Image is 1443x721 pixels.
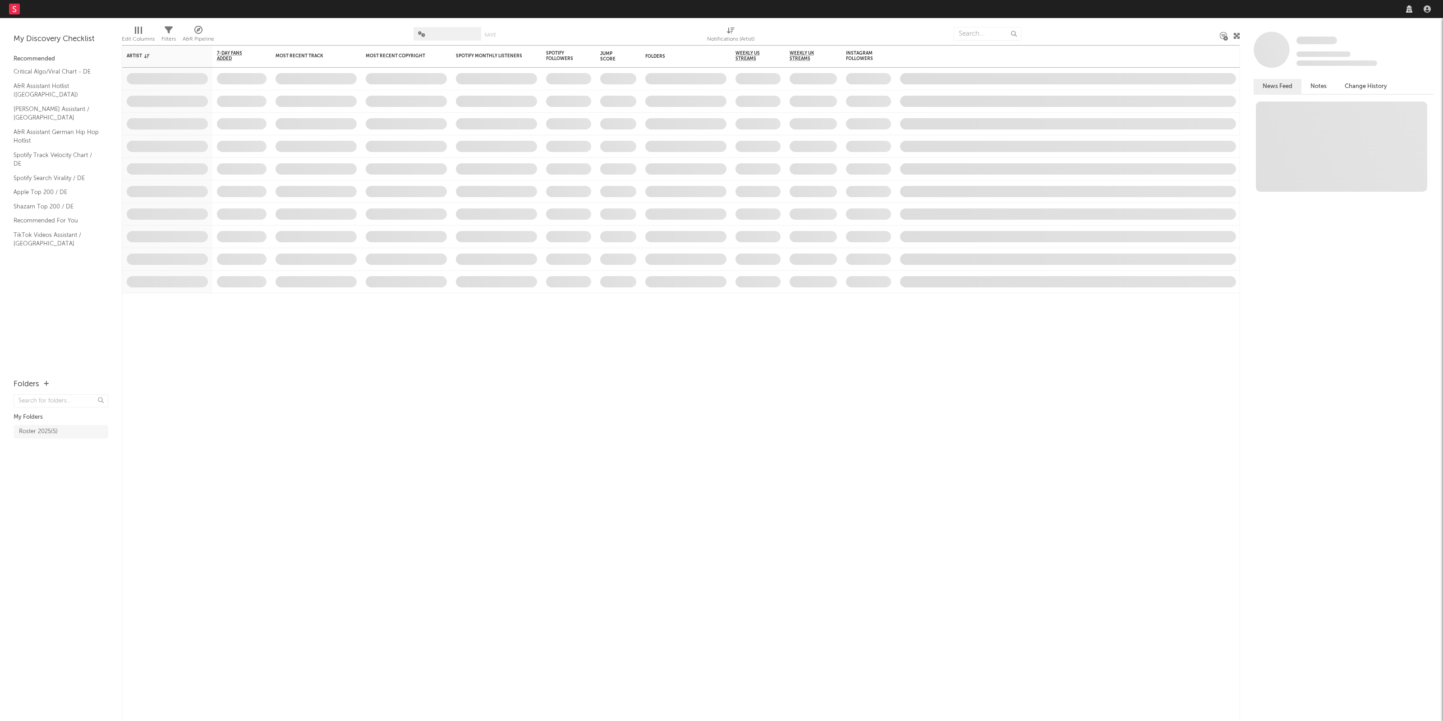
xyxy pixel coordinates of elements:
[14,216,99,226] a: Recommended For You
[14,230,99,249] a: TikTok Videos Assistant / [GEOGRAPHIC_DATA]
[14,173,99,183] a: Spotify Search Virality / DE
[954,27,1021,41] input: Search...
[14,394,108,407] input: Search for folders...
[1296,36,1337,45] a: Some Artist
[735,51,767,61] span: Weekly US Streams
[127,53,194,59] div: Artist
[183,23,214,49] div: A&R Pipeline
[14,412,108,423] div: My Folders
[161,23,176,49] div: Filters
[546,51,578,61] div: Spotify Followers
[14,81,99,100] a: A&R Assistant Hotlist ([GEOGRAPHIC_DATA])
[14,67,99,77] a: Critical Algo/Viral Chart - DE
[14,104,99,123] a: [PERSON_NAME] Assistant / [GEOGRAPHIC_DATA]
[14,379,39,390] div: Folders
[600,51,623,62] div: Jump Score
[1336,79,1396,94] button: Change History
[19,426,58,437] div: Roster 2025 ( 5 )
[1254,79,1301,94] button: News Feed
[14,150,99,169] a: Spotify Track Velocity Chart / DE
[276,53,343,59] div: Most Recent Track
[14,187,99,197] a: Apple Top 200 / DE
[456,53,524,59] div: Spotify Monthly Listeners
[183,34,214,45] div: A&R Pipeline
[1301,79,1336,94] button: Notes
[14,34,108,45] div: My Discovery Checklist
[707,34,754,45] div: Notifications (Artist)
[14,127,99,146] a: A&R Assistant German Hip Hop Hotlist
[14,54,108,65] div: Recommended
[14,425,108,439] a: Roster 2025(5)
[366,53,433,59] div: Most Recent Copyright
[790,51,823,61] span: Weekly UK Streams
[1296,51,1351,57] span: Tracking Since: [DATE]
[645,54,713,59] div: Folders
[1296,37,1337,44] span: Some Artist
[1296,60,1377,66] span: 0 fans last week
[217,51,253,61] span: 7-Day Fans Added
[846,51,878,61] div: Instagram Followers
[122,23,155,49] div: Edit Columns
[161,34,176,45] div: Filters
[122,34,155,45] div: Edit Columns
[14,202,99,212] a: Shazam Top 200 / DE
[707,23,754,49] div: Notifications (Artist)
[484,32,496,37] button: Save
